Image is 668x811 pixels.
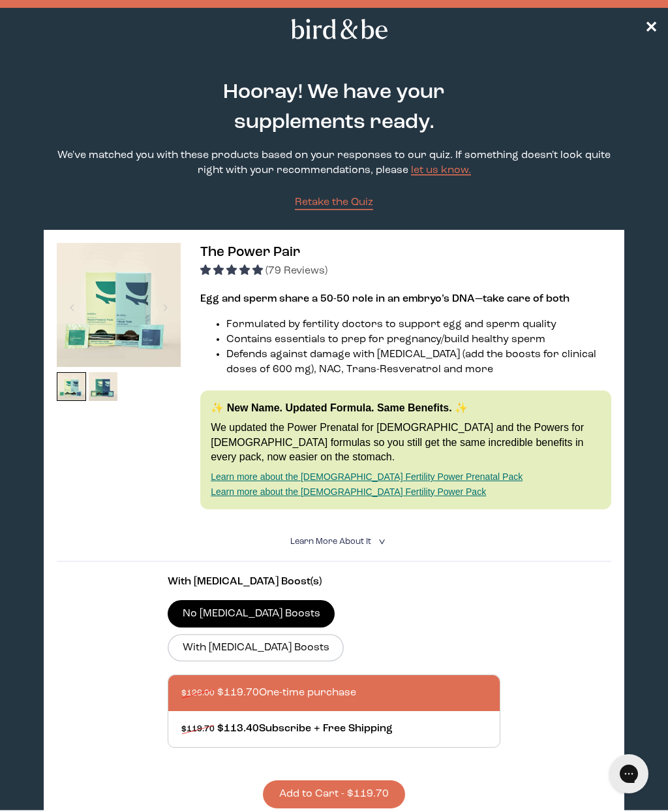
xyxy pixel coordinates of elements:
img: thumbnail image [89,372,118,402]
p: With [MEDICAL_DATA] Boost(s) [168,575,500,590]
li: Contains essentials to prep for pregnancy/build healthy sperm [226,332,611,347]
iframe: Gorgias live chat messenger [603,750,655,798]
a: ✕ [645,18,658,40]
img: thumbnail image [57,372,86,402]
summary: Learn More About it < [290,535,378,548]
a: Learn more about the [DEMOGRAPHIC_DATA] Fertility Power Pack [211,486,486,497]
span: (79 Reviews) [266,266,327,276]
a: Retake the Quiz [295,195,373,210]
i: < [374,538,387,545]
span: ✕ [645,21,658,37]
button: Add to Cart - $119.70 [263,780,405,808]
label: With [MEDICAL_DATA] Boosts [168,634,344,661]
a: Learn more about the [DEMOGRAPHIC_DATA] Fertility Power Prenatal Pack [211,471,523,482]
span: The Power Pair [200,246,300,259]
img: thumbnail image [57,243,181,367]
strong: ✨ New Name. Updated Formula. Same Benefits. ✨ [211,402,468,413]
a: let us know. [411,165,471,176]
span: 4.92 stars [200,266,266,276]
label: No [MEDICAL_DATA] Boosts [168,600,335,628]
p: We updated the Power Prenatal for [DEMOGRAPHIC_DATA] and the Powers for [DEMOGRAPHIC_DATA] formul... [211,421,601,464]
span: Learn More About it [290,537,371,546]
li: Formulated by fertility doctors to support egg and sperm quality [226,317,611,332]
strong: Egg and sperm share a 50-50 role in an embryo’s DNA—take care of both [200,294,569,304]
li: Defends against damage with [MEDICAL_DATA] (add the boosts for clinical doses of 600 mg), NAC, Tr... [226,347,611,377]
p: We've matched you with these products based on your responses to our quiz. If something doesn't l... [44,148,624,178]
span: Retake the Quiz [295,197,373,208]
h2: Hooray! We have your supplements ready. [160,78,508,138]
